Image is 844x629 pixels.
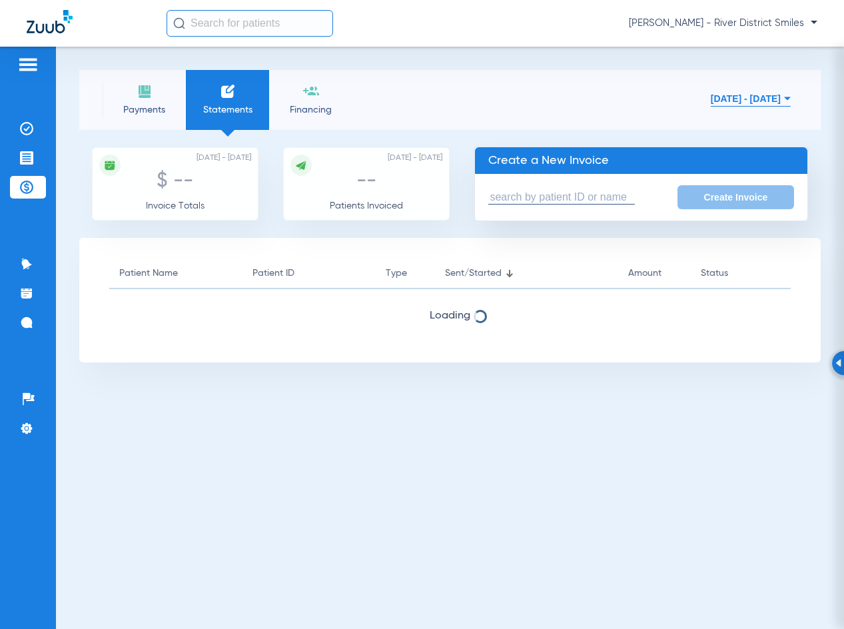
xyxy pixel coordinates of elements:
[17,57,39,73] img: hamburger-icon
[279,103,342,117] span: Financing
[252,266,366,281] div: Patient ID
[388,151,442,165] span: [DATE] - [DATE]
[711,85,791,112] button: [DATE] - [DATE]
[27,10,73,33] img: Zuub Logo
[196,103,259,117] span: Statements
[677,185,795,209] button: Create Invoice
[104,159,116,171] img: icon
[628,266,661,281] div: Amount
[119,266,178,281] div: Patient Name
[137,83,153,99] img: payments icon
[835,359,841,367] img: Arrow
[173,17,185,29] img: Search Icon
[295,159,307,171] img: icon
[146,201,205,211] span: Invoice Totals
[488,191,635,205] input: search by patient ID or name
[701,266,781,281] div: Status
[445,266,608,281] div: Sent/Started
[629,17,817,30] span: [PERSON_NAME] - River District Smiles
[356,171,376,191] span: --
[157,171,193,191] span: $ --
[119,266,232,281] div: Patient Name
[113,103,176,117] span: Payments
[777,565,844,629] iframe: Chat Widget
[475,147,807,174] p: Create a New Invoice
[167,10,333,37] input: Search for patients
[252,266,294,281] div: Patient ID
[628,266,681,281] div: Amount
[330,201,403,211] span: Patients Invoiced
[220,83,236,99] img: invoices icon
[386,266,407,281] div: Type
[197,151,251,165] span: [DATE] - [DATE]
[303,83,319,99] img: financing icon
[109,309,791,322] span: Loading
[701,266,728,281] div: Status
[445,266,502,281] div: Sent/Started
[386,266,425,281] div: Type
